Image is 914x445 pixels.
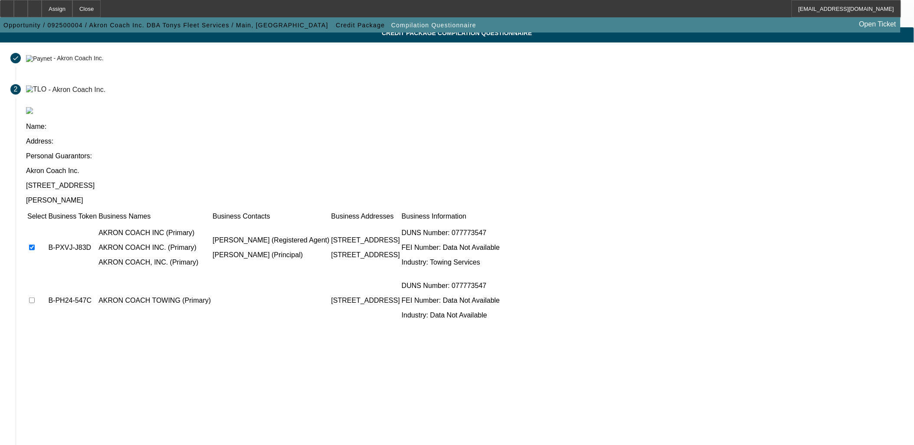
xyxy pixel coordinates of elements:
p: FEI Number: Data Not Available [402,244,500,252]
p: Name: [26,123,904,131]
p: AKRON COACH, INC. (Primary) [98,258,211,266]
td: Business Contacts [212,212,330,221]
td: B-PH24-547C [48,275,97,327]
button: Credit Package [334,17,387,33]
span: 2 [14,85,18,93]
mat-icon: done [12,55,19,62]
span: Credit Package [336,22,385,29]
p: [PERSON_NAME] [26,196,904,204]
p: Address: [26,137,904,145]
a: Open Ticket [856,17,900,32]
td: Business Addresses [331,212,400,221]
p: [PERSON_NAME] (Principal) [213,251,329,259]
p: Personal Guarantors: [26,152,904,160]
p: DUNS Number: 077773547 [402,229,500,237]
td: Business Information [401,212,500,221]
span: Compilation Questionnaire [391,22,476,29]
img: Paynet [26,55,52,62]
p: [STREET_ADDRESS] [331,236,400,244]
span: Opportunity / 092500004 / Akron Coach Inc. DBA Tonys Fleet Services / Main, [GEOGRAPHIC_DATA] [3,22,328,29]
p: [STREET_ADDRESS] [331,251,400,259]
p: [STREET_ADDRESS] [26,182,904,190]
img: TLO [26,85,46,93]
p: Akron Coach Inc. [26,167,904,175]
p: [PERSON_NAME] (Registered Agent) [213,236,329,244]
div: - Akron Coach Inc. [53,55,103,62]
p: Industry: Data Not Available [402,311,500,319]
p: AKRON COACH TOWING (Primary) [98,297,211,304]
img: tlo.png [26,107,33,114]
button: Compilation Questionnaire [389,17,478,33]
p: AKRON COACH INC. (Primary) [98,244,211,252]
p: FEI Number: Data Not Available [402,297,500,304]
td: B-PXVJ-J83D [48,222,97,274]
p: [STREET_ADDRESS] [331,297,400,304]
p: AKRON COACH INC (Primary) [98,229,211,237]
td: Business Names [98,212,211,221]
p: DUNS Number: 077773547 [402,282,500,290]
td: Business Token [48,212,97,221]
td: Select [27,212,47,221]
div: - Akron Coach Inc. [49,85,106,93]
p: Industry: Towing Services [402,258,500,266]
